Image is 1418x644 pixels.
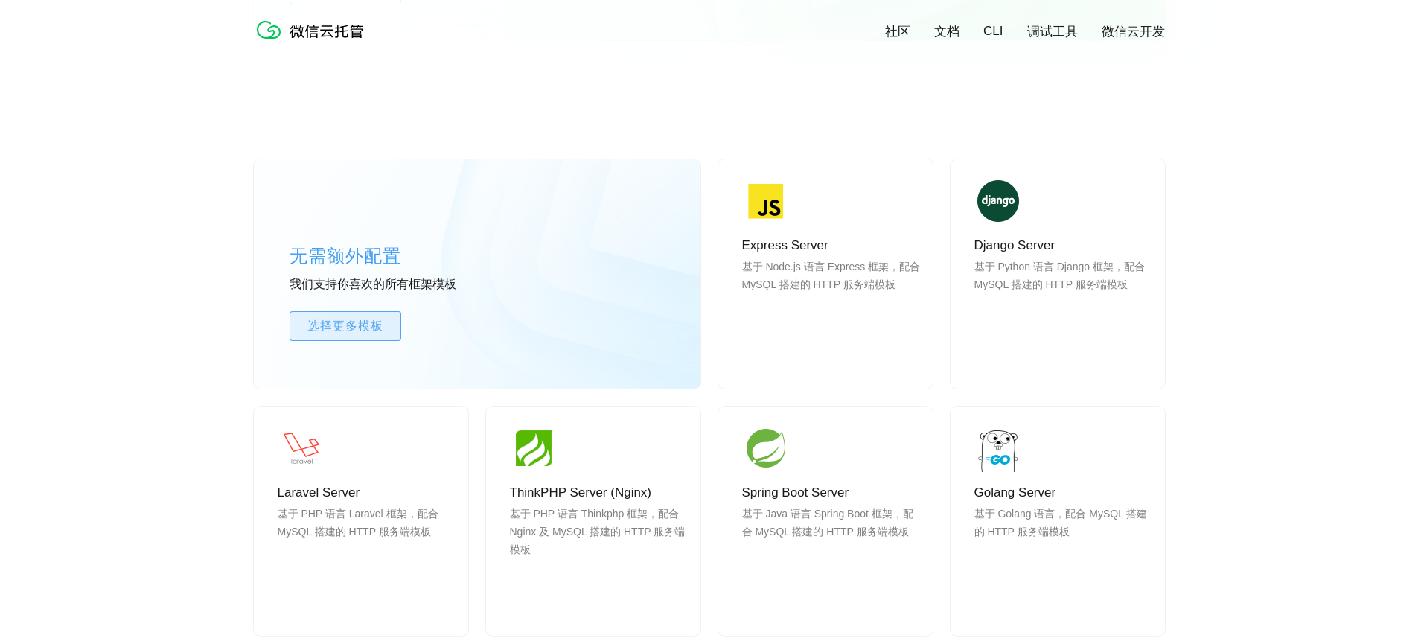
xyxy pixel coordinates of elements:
[510,505,689,576] p: 基于 PHP 语言 Thinkphp 框架，配合 Nginx 及 MySQL 搭建的 HTTP 服务端模板
[742,484,921,502] p: Spring Boot Server
[290,277,513,293] p: 我们支持你喜欢的所有框架模板
[278,484,456,502] p: Laravel Server
[934,23,959,40] a: 文档
[290,317,400,335] span: 选择更多模板
[974,237,1153,255] p: Django Server
[742,237,921,255] p: Express Server
[742,505,921,576] p: 基于 Java 语言 Spring Boot 框架，配合 MySQL 搭建的 HTTP 服务端模板
[974,484,1153,502] p: Golang Server
[974,258,1153,329] p: 基于 Python 语言 Django 框架，配合 MySQL 搭建的 HTTP 服务端模板
[1027,23,1078,40] a: 调试工具
[974,505,1153,576] p: 基于 Golang 语言，配合 MySQL 搭建的 HTTP 服务端模板
[510,484,689,502] p: ThinkPHP Server (Nginx)
[254,15,373,45] img: 微信云托管
[1102,23,1165,40] a: 微信云开发
[742,258,921,329] p: 基于 Node.js 语言 Express 框架，配合 MySQL 搭建的 HTTP 服务端模板
[885,23,910,40] a: 社区
[254,34,373,47] a: 微信云托管
[278,505,456,576] p: 基于 PHP 语言 Laravel 框架，配合 MySQL 搭建的 HTTP 服务端模板
[983,24,1003,39] a: CLI
[290,241,513,271] p: 无需额外配置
